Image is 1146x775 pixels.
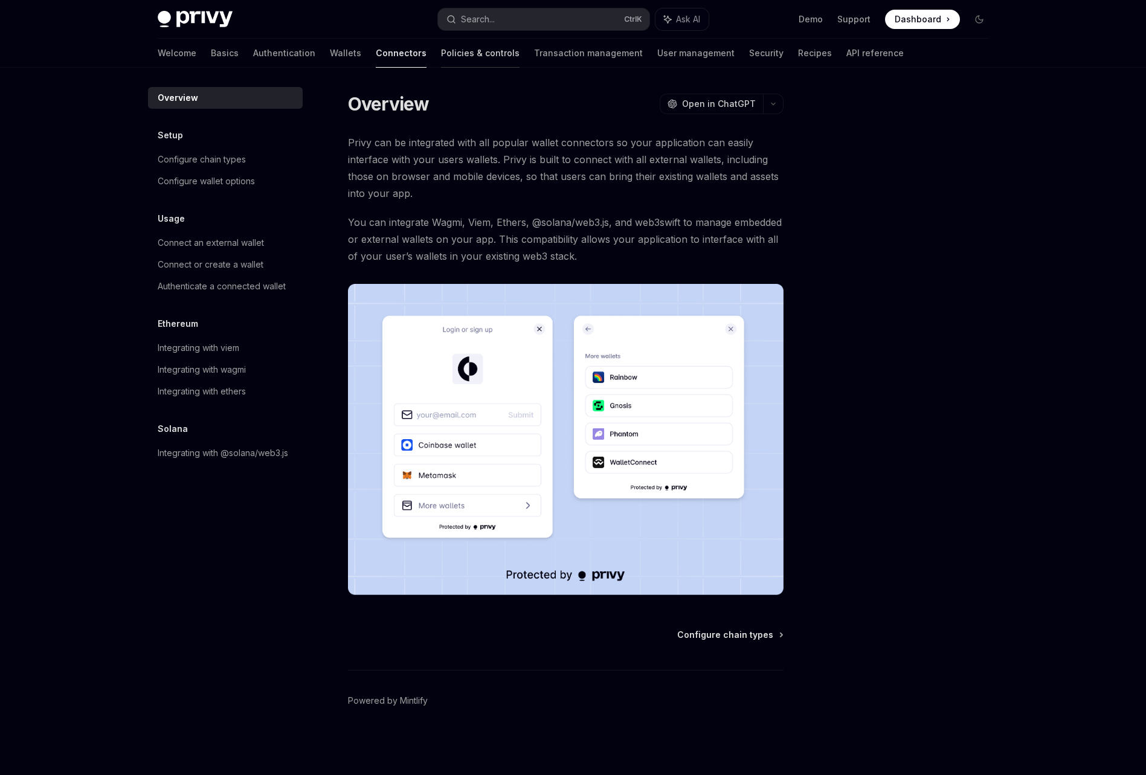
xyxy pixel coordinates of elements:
a: Demo [799,13,823,25]
a: Integrating with viem [148,337,303,359]
div: Integrating with wagmi [158,362,246,377]
a: Integrating with ethers [148,381,303,402]
span: Dashboard [895,13,941,25]
div: Configure wallet options [158,174,255,188]
a: Dashboard [885,10,960,29]
a: Integrating with @solana/web3.js [148,442,303,464]
h5: Usage [158,211,185,226]
div: Overview [158,91,198,105]
span: Open in ChatGPT [682,98,756,110]
a: Configure chain types [677,629,782,641]
a: Integrating with wagmi [148,359,303,381]
a: Connectors [376,39,427,68]
img: dark logo [158,11,233,28]
a: Powered by Mintlify [348,695,428,707]
img: Connectors3 [348,284,784,595]
span: Ask AI [676,13,700,25]
span: Configure chain types [677,629,773,641]
a: Recipes [798,39,832,68]
a: Authenticate a connected wallet [148,275,303,297]
h1: Overview [348,93,430,115]
a: API reference [846,39,904,68]
a: Support [837,13,871,25]
a: Authentication [253,39,315,68]
div: Integrating with ethers [158,384,246,399]
span: Ctrl K [624,14,642,24]
a: Configure wallet options [148,170,303,192]
div: Configure chain types [158,152,246,167]
a: Overview [148,87,303,109]
h5: Solana [158,422,188,436]
a: Policies & controls [441,39,520,68]
button: Toggle dark mode [970,10,989,29]
div: Integrating with viem [158,341,239,355]
button: Ask AI [655,8,709,30]
h5: Ethereum [158,317,198,331]
div: Search... [461,12,495,27]
a: Connect an external wallet [148,232,303,254]
div: Connect an external wallet [158,236,264,250]
button: Search...CtrlK [438,8,649,30]
a: Wallets [330,39,361,68]
a: User management [657,39,735,68]
div: Connect or create a wallet [158,257,263,272]
a: Security [749,39,784,68]
span: You can integrate Wagmi, Viem, Ethers, @solana/web3.js, and web3swift to manage embedded or exter... [348,214,784,265]
a: Transaction management [534,39,643,68]
a: Basics [211,39,239,68]
div: Authenticate a connected wallet [158,279,286,294]
a: Welcome [158,39,196,68]
a: Connect or create a wallet [148,254,303,275]
span: Privy can be integrated with all popular wallet connectors so your application can easily interfa... [348,134,784,202]
a: Configure chain types [148,149,303,170]
h5: Setup [158,128,183,143]
div: Integrating with @solana/web3.js [158,446,288,460]
button: Open in ChatGPT [660,94,763,114]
